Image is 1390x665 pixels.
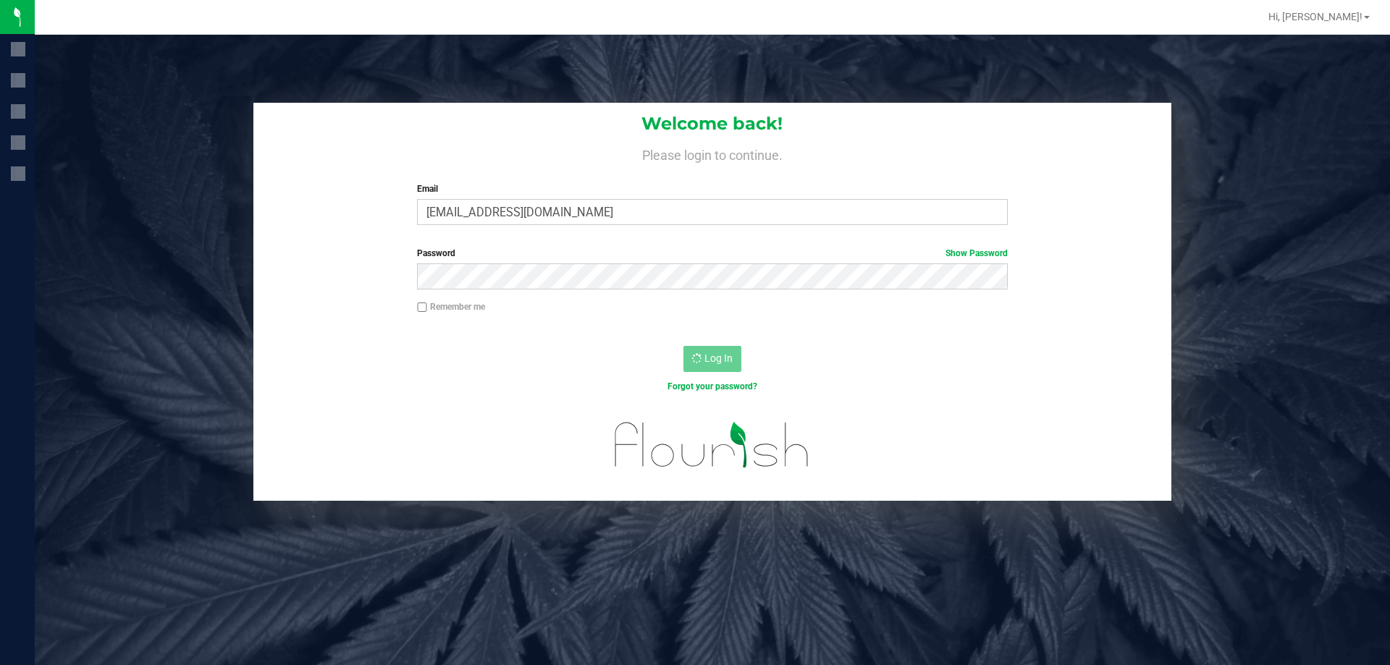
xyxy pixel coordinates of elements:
[417,248,455,258] span: Password
[683,346,741,372] button: Log In
[417,182,1007,195] label: Email
[253,114,1171,133] h1: Welcome back!
[704,352,733,364] span: Log In
[253,145,1171,162] h4: Please login to continue.
[667,381,757,391] a: Forgot your password?
[1268,11,1362,22] span: Hi, [PERSON_NAME]!
[417,302,427,313] input: Remember me
[945,248,1008,258] a: Show Password
[597,408,827,482] img: flourish_logo.svg
[417,300,485,313] label: Remember me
